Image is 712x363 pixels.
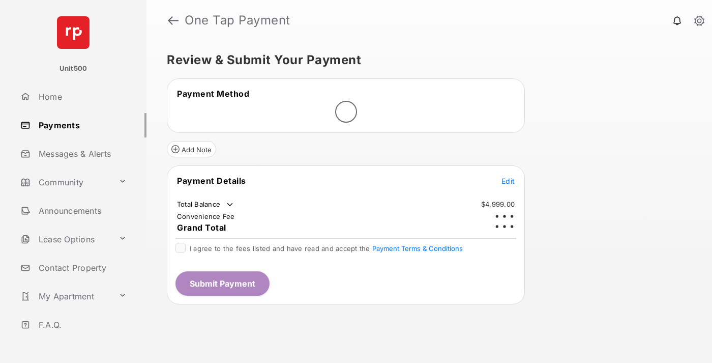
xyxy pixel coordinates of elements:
[57,16,90,49] img: svg+xml;base64,PHN2ZyB4bWxucz0iaHR0cDovL3d3dy53My5vcmcvMjAwMC9zdmciIHdpZHRoPSI2NCIgaGVpZ2h0PSI2NC...
[16,113,146,137] a: Payments
[501,177,515,185] span: Edit
[16,142,146,166] a: Messages & Alerts
[177,222,226,233] span: Grand Total
[481,200,515,209] td: $4,999.00
[167,141,216,157] button: Add Note
[190,244,463,253] span: I agree to the fees listed and have read and accept the
[16,199,146,223] a: Announcements
[176,212,235,221] td: Convenience Fee
[16,256,146,280] a: Contact Property
[167,54,684,66] h5: Review & Submit Your Payment
[16,170,114,194] a: Community
[501,176,515,186] button: Edit
[175,271,270,296] button: Submit Payment
[372,244,463,253] button: I agree to the fees listed and have read and accept the
[16,227,114,252] a: Lease Options
[185,14,290,26] strong: One Tap Payment
[16,313,146,337] a: F.A.Q.
[176,200,235,210] td: Total Balance
[16,284,114,309] a: My Apartment
[177,176,246,186] span: Payment Details
[16,85,146,109] a: Home
[177,89,249,99] span: Payment Method
[60,64,87,74] p: Unit500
